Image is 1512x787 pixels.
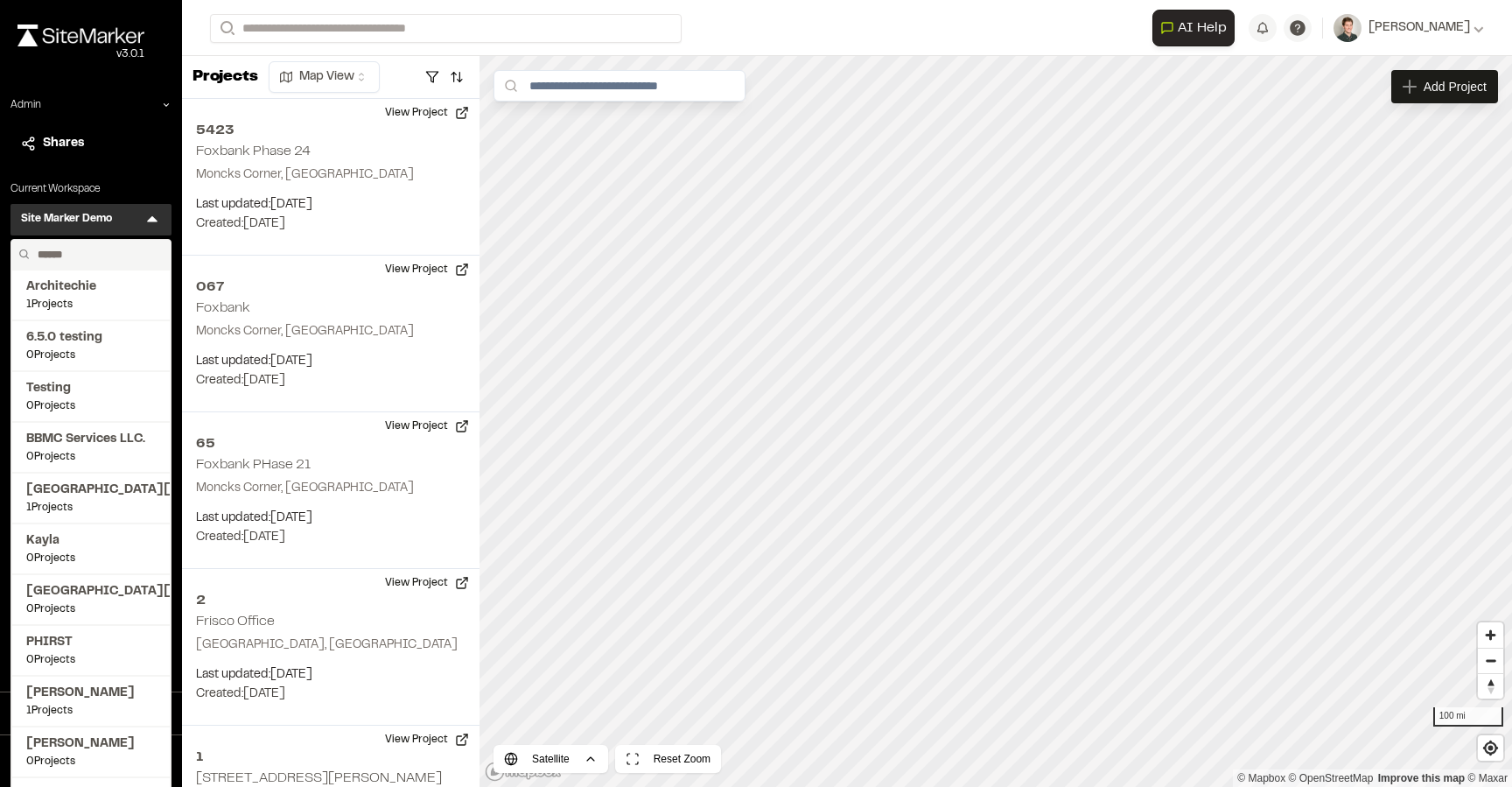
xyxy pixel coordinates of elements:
[26,582,156,601] span: [GEOGRAPHIC_DATA][US_STATE]
[493,745,608,773] button: Satellite
[479,56,1512,787] canvas: Map
[1333,14,1361,42] img: User
[26,328,156,363] a: 6.5.0 testing0Projects
[196,277,465,298] h2: 067
[196,772,442,784] h2: [STREET_ADDRESS][PERSON_NAME]
[21,211,112,228] h3: Site Marker Demo
[196,590,465,611] h2: 2
[26,734,156,754] span: [PERSON_NAME]
[196,214,465,234] p: Created: [DATE]
[26,430,156,449] span: BBMC Services LLC.
[196,195,465,214] p: Last updated: [DATE]
[1378,772,1465,784] a: Map feedback
[1289,772,1374,784] a: OpenStreetMap
[17,25,144,46] img: rebrand.png
[1467,772,1508,784] a: Maxar
[374,256,479,284] button: View Project
[196,120,465,141] h2: 5423
[196,459,311,471] h2: Foxbank PHase 21
[26,278,156,297] span: Architechie
[1433,707,1503,727] div: 100 mi
[1424,78,1487,95] span: Add Project
[196,665,465,685] p: Last updated: [DATE]
[26,684,156,719] a: [PERSON_NAME]1Projects
[26,430,156,465] a: BBMC Services LLC.0Projects
[26,551,156,566] span: 0 Projects
[26,297,156,313] span: 1 Projects
[1152,10,1235,46] button: Open AI Assistant
[1478,622,1503,648] button: Zoom in
[26,601,156,617] span: 0 Projects
[26,348,156,363] span: 0 Projects
[1478,648,1503,673] button: Zoom out
[26,652,156,668] span: 0 Projects
[26,481,156,516] a: [GEOGRAPHIC_DATA][US_STATE]1Projects
[196,509,465,528] p: Last updated: [DATE]
[1237,772,1285,784] a: Mapbox
[196,528,465,547] p: Created: [DATE]
[26,328,156,348] span: 6.5.0 testing
[1478,735,1503,761] button: Find my location
[374,99,479,127] button: View Project
[196,479,465,498] p: Moncks Corner, [GEOGRAPHIC_DATA]
[26,582,156,617] a: [GEOGRAPHIC_DATA][US_STATE]0Projects
[485,762,562,782] a: Mapbox logo
[1178,18,1227,39] span: AI Help
[26,531,156,566] a: Kayla0Projects
[26,379,156,414] a: Testing0Projects
[26,684,156,703] span: [PERSON_NAME]
[26,633,156,668] a: PHIRST0Projects
[1478,673,1503,699] button: Reset bearing to north
[43,134,84,153] span: Shares
[26,379,156,398] span: Testing
[210,14,241,43] button: Search
[196,636,465,655] p: [GEOGRAPHIC_DATA], [GEOGRAPHIC_DATA]
[26,449,156,465] span: 0 Projects
[196,685,465,704] p: Created: [DATE]
[196,352,465,371] p: Last updated: [DATE]
[26,633,156,652] span: PHIRST
[192,66,258,89] p: Projects
[1333,14,1484,42] button: [PERSON_NAME]
[26,703,156,719] span: 1 Projects
[196,165,465,185] p: Moncks Corner, [GEOGRAPHIC_DATA]
[196,145,311,158] h2: Foxbank Phase 24
[196,322,465,341] p: Moncks Corner, [GEOGRAPHIC_DATA]
[374,726,479,754] button: View Project
[1152,10,1242,46] div: Open AI Assistant
[1368,18,1470,38] span: [PERSON_NAME]
[196,615,275,628] h2: Frisco Office
[17,46,144,62] div: Oh geez...please don't...
[374,569,479,597] button: View Project
[374,412,479,440] button: View Project
[196,302,250,314] h2: Foxbank
[26,278,156,313] a: Architechie1Projects
[26,531,156,551] span: Kayla
[26,500,156,516] span: 1 Projects
[26,481,156,500] span: [GEOGRAPHIC_DATA][US_STATE]
[10,181,171,197] p: Current Workspace
[10,97,41,113] p: Admin
[196,371,465,390] p: Created: [DATE]
[615,745,721,773] button: Reset Zoom
[21,134,161,153] a: Shares
[26,734,156,769] a: [PERSON_NAME]0Projects
[196,747,465,768] h2: 1
[196,433,465,454] h2: 65
[26,398,156,414] span: 0 Projects
[26,754,156,769] span: 0 Projects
